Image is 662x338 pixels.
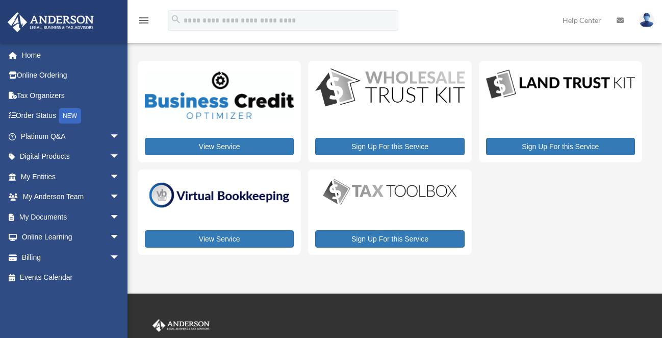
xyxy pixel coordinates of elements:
[110,247,130,268] span: arrow_drop_down
[110,126,130,147] span: arrow_drop_down
[7,268,135,288] a: Events Calendar
[170,14,182,25] i: search
[315,177,464,206] img: taxtoolbox_new-1.webp
[110,227,130,248] span: arrow_drop_down
[7,247,135,268] a: Billingarrow_drop_down
[315,138,464,155] a: Sign Up For this Service
[145,230,294,248] a: View Service
[150,319,212,332] img: Anderson Advisors Platinum Portal
[315,68,464,108] img: WS-Trust-Kit-lgo-1.jpg
[486,68,635,101] img: LandTrust_lgo-1.jpg
[7,227,135,248] a: Online Learningarrow_drop_down
[145,138,294,155] a: View Service
[7,207,135,227] a: My Documentsarrow_drop_down
[138,14,150,27] i: menu
[110,147,130,167] span: arrow_drop_down
[7,45,135,65] a: Home
[110,187,130,208] span: arrow_drop_down
[110,166,130,187] span: arrow_drop_down
[486,138,635,155] a: Sign Up For this Service
[59,108,81,124] div: NEW
[7,187,135,207] a: My Anderson Teamarrow_drop_down
[7,126,135,147] a: Platinum Q&Aarrow_drop_down
[5,12,97,32] img: Anderson Advisors Platinum Portal
[7,166,135,187] a: My Entitiesarrow_drop_down
[110,207,130,228] span: arrow_drop_down
[315,230,464,248] a: Sign Up For this Service
[639,13,654,28] img: User Pic
[7,147,130,167] a: Digital Productsarrow_drop_down
[138,18,150,27] a: menu
[7,106,135,127] a: Order StatusNEW
[7,85,135,106] a: Tax Organizers
[7,65,135,86] a: Online Ordering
